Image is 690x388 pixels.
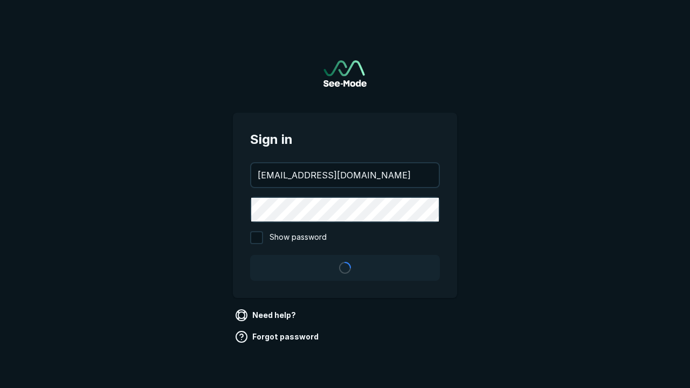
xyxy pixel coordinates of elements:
img: See-Mode Logo [323,60,367,87]
a: Go to sign in [323,60,367,87]
span: Sign in [250,130,440,149]
input: your@email.com [251,163,439,187]
span: Show password [270,231,327,244]
a: Forgot password [233,328,323,345]
a: Need help? [233,307,300,324]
